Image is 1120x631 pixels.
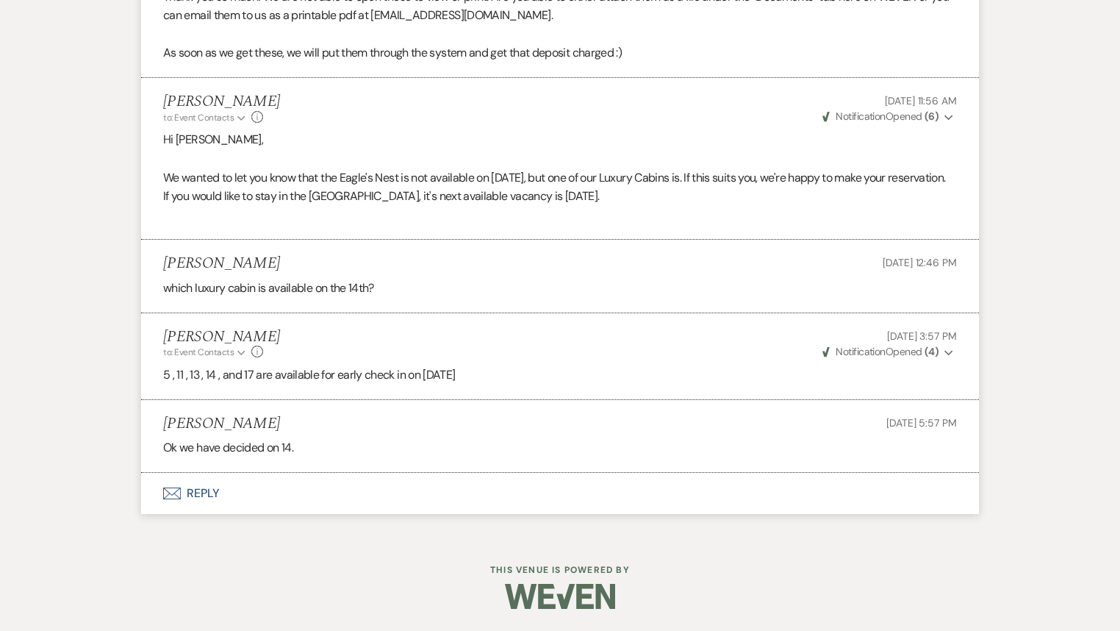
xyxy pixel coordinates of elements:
strong: ( 4 ) [925,345,938,358]
span: to: Event Contacts [163,346,234,358]
img: Weven Logo [505,571,615,622]
strong: ( 6 ) [925,110,938,123]
p: which luxury cabin is available on the 14th? [163,279,957,298]
span: [DATE] 11:56 AM [885,94,957,107]
button: NotificationOpened (6) [820,109,957,124]
p: As soon as we get these, we will put them through the system and get that deposit charged :) [163,43,957,63]
p: If you would like to stay in the [GEOGRAPHIC_DATA], it's next available vacancy is [DATE]. [163,187,957,206]
p: 5 , 11 , 13 , 14 , and 17 are available for early check in on [DATE] [163,366,957,385]
button: NotificationOpened (4) [820,344,957,360]
p: Ok we have decided on 14. [163,438,957,457]
span: Opened [822,345,938,358]
span: [DATE] 3:57 PM [887,329,957,343]
span: Opened [822,110,938,123]
p: Hi [PERSON_NAME], [163,130,957,149]
h5: [PERSON_NAME] [163,93,280,111]
h5: [PERSON_NAME] [163,328,280,346]
button: Reply [141,473,979,514]
span: to: Event Contacts [163,112,234,124]
h5: [PERSON_NAME] [163,254,280,273]
p: We wanted to let you know that the Eagle's Nest is not available on [DATE], but one of our Luxury... [163,168,957,188]
span: Notification [836,345,885,358]
h5: [PERSON_NAME] [163,415,280,433]
span: [DATE] 5:57 PM [886,416,957,429]
button: to: Event Contacts [163,346,248,359]
span: [DATE] 12:46 PM [883,256,957,269]
span: Notification [836,110,885,123]
button: to: Event Contacts [163,111,248,124]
